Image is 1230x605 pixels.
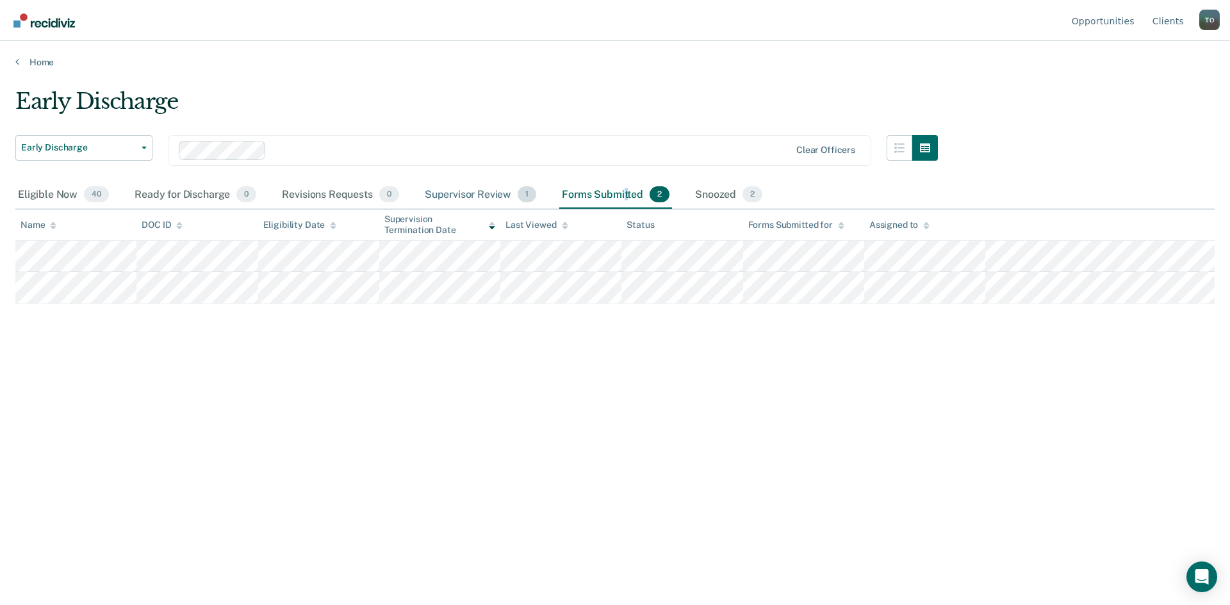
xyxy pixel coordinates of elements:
[384,214,495,236] div: Supervision Termination Date
[742,186,762,203] span: 2
[142,220,183,230] div: DOC ID
[15,88,938,125] div: Early Discharge
[748,220,844,230] div: Forms Submitted for
[236,186,256,203] span: 0
[15,181,111,209] div: Eligible Now40
[20,220,56,230] div: Name
[627,220,654,230] div: Status
[518,186,536,203] span: 1
[84,186,109,203] span: 40
[279,181,401,209] div: Revisions Requests0
[15,135,152,161] button: Early Discharge
[1186,561,1217,592] div: Open Intercom Messenger
[13,13,75,28] img: Recidiviz
[263,220,337,230] div: Eligibility Date
[422,181,539,209] div: Supervisor Review1
[15,56,1215,68] a: Home
[21,142,136,153] span: Early Discharge
[1199,10,1220,30] div: T O
[796,145,855,156] div: Clear officers
[650,186,669,203] span: 2
[869,220,930,230] div: Assigned to
[559,181,672,209] div: Forms Submitted2
[693,181,765,209] div: Snoozed2
[1199,10,1220,30] button: Profile dropdown button
[132,181,259,209] div: Ready for Discharge0
[379,186,399,203] span: 0
[505,220,568,230] div: Last Viewed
